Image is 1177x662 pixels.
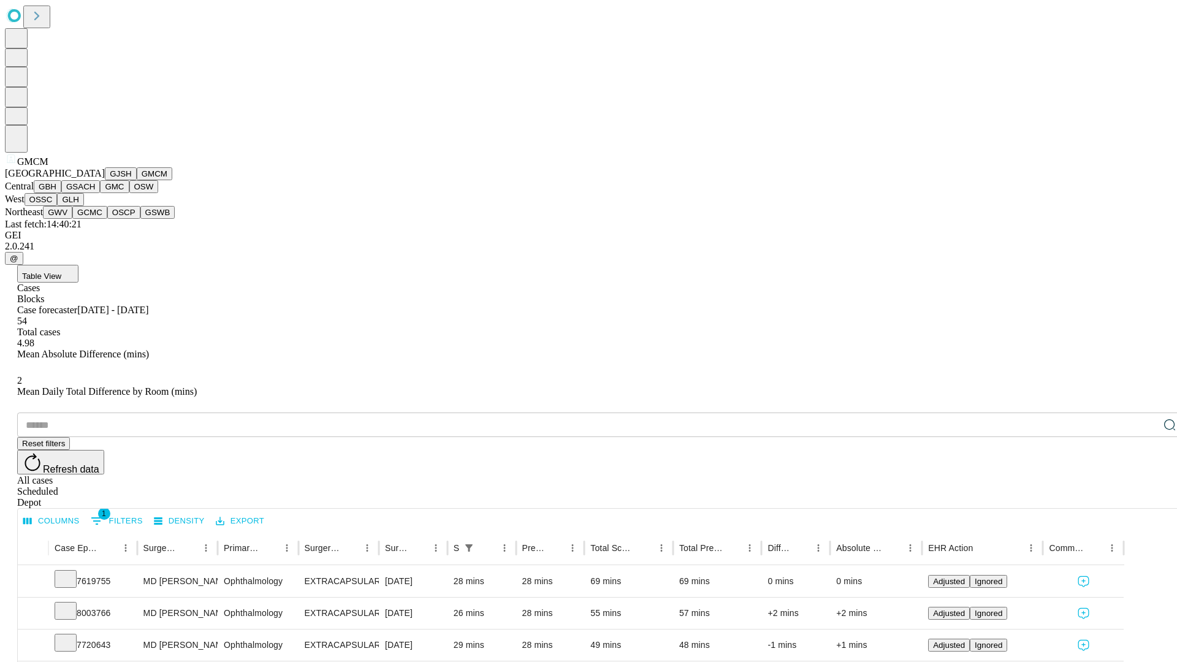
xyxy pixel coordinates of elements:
div: 48 mins [679,630,756,661]
button: Sort [1086,539,1103,557]
span: Last fetch: 14:40:21 [5,219,82,229]
span: [GEOGRAPHIC_DATA] [5,168,105,178]
div: Difference [768,543,791,553]
span: Adjusted [933,609,965,618]
span: Ignored [975,609,1002,618]
span: Central [5,181,34,191]
span: 4.98 [17,338,34,348]
span: [DATE] - [DATE] [77,305,148,315]
div: Primary Service [224,543,259,553]
button: Adjusted [928,639,970,652]
div: EXTRACAPSULAR CATARACT REMOVAL WITH [MEDICAL_DATA] [305,566,373,597]
span: West [5,194,25,204]
button: GWV [43,206,72,219]
div: 8003766 [55,598,131,629]
div: Scheduled In Room Duration [454,543,459,553]
span: 54 [17,316,27,326]
button: Menu [197,539,215,557]
button: Sort [261,539,278,557]
button: Menu [278,539,295,557]
button: Refresh data [17,450,104,474]
div: +1 mins [836,630,916,661]
button: GLH [57,193,83,206]
div: Total Predicted Duration [679,543,723,553]
button: Adjusted [928,575,970,588]
button: Select columns [20,512,83,531]
div: Ophthalmology [224,598,292,629]
button: Menu [1103,539,1121,557]
div: Case Epic Id [55,543,99,553]
button: GMC [100,180,129,193]
button: Menu [741,539,758,557]
button: Sort [547,539,564,557]
button: Density [151,512,208,531]
div: 28 mins [522,630,579,661]
div: MD [PERSON_NAME] [143,630,211,661]
span: Mean Absolute Difference (mins) [17,349,149,359]
button: Sort [885,539,902,557]
span: Adjusted [933,577,965,586]
div: 69 mins [590,566,667,597]
span: Total cases [17,327,60,337]
button: Menu [1023,539,1040,557]
div: 28 mins [454,566,510,597]
span: Northeast [5,207,43,217]
button: Expand [24,571,42,593]
div: EHR Action [928,543,973,553]
button: Table View [17,265,78,283]
div: MD [PERSON_NAME] [143,598,211,629]
div: 7619755 [55,566,131,597]
div: EXTRACAPSULAR CATARACT REMOVAL WITH [MEDICAL_DATA] [305,598,373,629]
div: 1 active filter [460,539,478,557]
span: Reset filters [22,439,65,448]
div: Surgery Date [385,543,409,553]
button: Sort [410,539,427,557]
div: 0 mins [836,566,916,597]
button: Menu [564,539,581,557]
button: Sort [793,539,810,557]
button: Sort [479,539,496,557]
button: Sort [974,539,991,557]
div: +2 mins [836,598,916,629]
div: +2 mins [768,598,824,629]
span: @ [10,254,18,263]
button: OSSC [25,193,58,206]
span: GMCM [17,156,48,167]
div: EXTRACAPSULAR CATARACT REMOVAL WITH [MEDICAL_DATA] [305,630,373,661]
span: Ignored [975,577,1002,586]
div: Ophthalmology [224,566,292,597]
div: [DATE] [385,566,441,597]
button: Expand [24,603,42,625]
span: Ignored [975,641,1002,650]
span: 2 [17,375,22,386]
button: Sort [636,539,653,557]
button: Export [213,512,267,531]
button: Menu [359,539,376,557]
button: Menu [810,539,827,557]
button: GSACH [61,180,100,193]
button: Ignored [970,607,1007,620]
button: @ [5,252,23,265]
button: GBH [34,180,61,193]
div: [DATE] [385,630,441,661]
div: 26 mins [454,598,510,629]
div: 28 mins [522,566,579,597]
button: Show filters [88,511,146,531]
div: 28 mins [522,598,579,629]
button: OSCP [107,206,140,219]
span: Mean Daily Total Difference by Room (mins) [17,386,197,397]
div: 0 mins [768,566,824,597]
div: 2.0.241 [5,241,1172,252]
span: Table View [22,272,61,281]
div: MD [PERSON_NAME] [143,566,211,597]
div: 69 mins [679,566,756,597]
div: [DATE] [385,598,441,629]
button: Sort [724,539,741,557]
div: Ophthalmology [224,630,292,661]
button: Ignored [970,639,1007,652]
button: Ignored [970,575,1007,588]
div: 57 mins [679,598,756,629]
button: Menu [496,539,513,557]
div: Comments [1049,543,1084,553]
button: Reset filters [17,437,70,450]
